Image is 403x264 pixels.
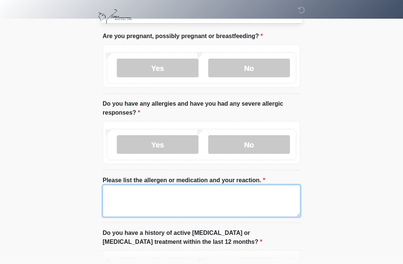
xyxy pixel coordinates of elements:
[117,59,199,77] label: Yes
[103,176,265,185] label: Please list the allergen or medication and your reaction.
[103,32,263,41] label: Are you pregnant, possibly pregnant or breastfeeding?
[103,99,300,117] label: Do you have any allergies and have you had any severe allergic responses?
[208,135,290,154] label: No
[95,6,134,28] img: Viona Medical Spa Logo
[103,229,300,246] label: Do you have a history of active [MEDICAL_DATA] or [MEDICAL_DATA] treatment within the last 12 mon...
[208,59,290,77] label: No
[117,135,199,154] label: Yes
